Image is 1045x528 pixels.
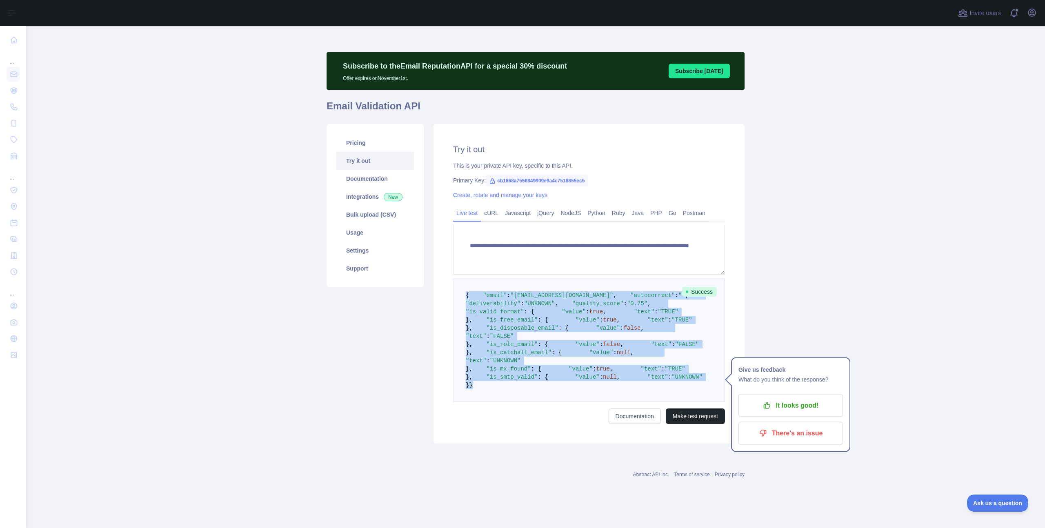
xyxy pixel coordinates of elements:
[586,308,589,315] span: :
[600,317,603,323] span: :
[538,374,548,380] span: : {
[558,325,569,331] span: : {
[610,366,613,372] span: ,
[633,472,669,477] a: Abstract API Inc.
[466,325,473,331] span: },
[675,341,699,348] span: "FALSE"
[327,100,745,119] h1: Email Validation API
[572,300,623,307] span: "quality_score"
[538,341,548,348] span: : {
[486,357,489,364] span: :
[486,325,558,331] span: "is_disposable_email"
[7,165,20,181] div: ...
[668,374,671,380] span: :
[624,325,641,331] span: false
[668,317,671,323] span: :
[486,333,489,339] span: :
[967,495,1029,512] iframe: Toggle Customer Support
[629,206,647,220] a: Java
[490,357,521,364] span: "UNKNOWN"
[453,206,481,220] a: Live test
[738,375,843,384] p: What do you think of the response?
[603,308,606,315] span: ,
[336,260,414,277] a: Support
[486,175,588,187] span: cb1668a7556849909e9a4c7518855ec5
[486,374,538,380] span: "is_smtp_valid"
[336,134,414,152] a: Pricing
[654,308,658,315] span: :
[603,374,617,380] span: null
[630,349,634,356] span: ,
[486,317,538,323] span: "is_free_email"
[674,472,709,477] a: Terms of service
[596,325,620,331] span: "value"
[557,206,584,220] a: NodeJS
[507,292,510,299] span: :
[620,325,623,331] span: :
[641,366,661,372] span: "text"
[647,300,651,307] span: ,
[603,317,617,323] span: true
[603,341,620,348] span: false
[7,49,20,65] div: ...
[569,366,593,372] span: "value"
[555,300,558,307] span: ,
[671,317,692,323] span: "TRUE"
[671,341,675,348] span: :
[609,408,661,424] a: Documentation
[336,152,414,170] a: Try it out
[738,365,843,375] h1: Give us feedback
[609,206,629,220] a: Ruby
[589,349,614,356] span: "value"
[617,349,631,356] span: null
[466,308,524,315] span: "is_valid_format"
[651,341,671,348] span: "text"
[453,192,547,198] a: Create, rotate and manage your keys
[624,300,627,307] span: :
[453,162,725,170] div: This is your private API key, specific to this API.
[589,308,603,315] span: true
[336,206,414,224] a: Bulk upload (CSV)
[647,317,668,323] span: "text"
[466,292,469,299] span: {
[524,300,555,307] span: "UNKNOWN"
[576,341,600,348] span: "value"
[486,366,531,372] span: "is_mx_found"
[483,292,507,299] span: "email"
[531,366,541,372] span: : {
[576,374,600,380] span: "value"
[658,308,678,315] span: "TRUE"
[469,382,472,388] span: }
[466,357,486,364] span: "text"
[336,188,414,206] a: Integrations New
[551,349,562,356] span: : {
[675,292,678,299] span: :
[466,341,473,348] span: },
[671,374,703,380] span: "UNKNOWN"
[647,206,665,220] a: PHP
[7,281,20,297] div: ...
[336,170,414,188] a: Documentation
[510,292,613,299] span: "[EMAIL_ADDRESS][DOMAIN_NAME]"
[486,341,538,348] span: "is_role_email"
[502,206,534,220] a: Javascript
[384,193,402,201] span: New
[538,317,548,323] span: : {
[490,333,514,339] span: "FALSE"
[969,9,1001,18] span: Invite users
[665,366,685,372] span: "TRUE"
[593,366,596,372] span: :
[665,206,680,220] a: Go
[466,382,469,388] span: }
[669,64,730,78] button: Subscribe [DATE]
[627,300,647,307] span: "0.75"
[466,317,473,323] span: },
[466,333,486,339] span: "text"
[613,349,616,356] span: :
[486,349,551,356] span: "is_catchall_email"
[453,176,725,184] div: Primary Key:
[617,374,620,380] span: ,
[481,206,502,220] a: cURL
[634,308,654,315] span: "text"
[620,341,623,348] span: ,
